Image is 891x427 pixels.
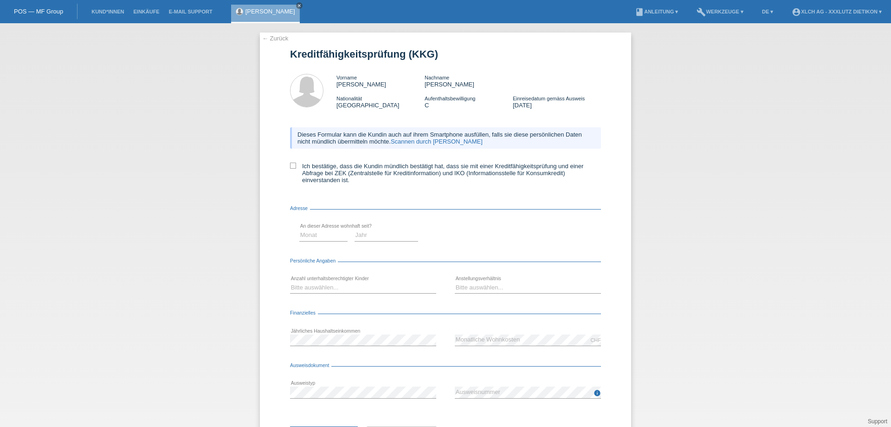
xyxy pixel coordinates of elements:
a: Einkäufe [129,9,164,14]
div: [PERSON_NAME] [425,74,513,88]
div: CHF [590,337,601,343]
span: Ausweisdokument [290,363,331,368]
a: buildWerkzeuge ▾ [692,9,748,14]
a: Support [868,418,887,425]
span: Adresse [290,206,310,211]
div: Dieses Formular kann die Kundin auch auf ihrem Smartphone ausfüllen, falls sie diese persönlichen... [290,127,601,149]
a: E-Mail Support [164,9,217,14]
a: close [296,2,303,9]
a: DE ▾ [757,9,778,14]
a: Kund*innen [87,9,129,14]
div: [PERSON_NAME] [336,74,425,88]
a: info [594,392,601,398]
span: Einreisedatum gemäss Ausweis [513,96,585,101]
i: close [297,3,302,8]
a: [PERSON_NAME] [245,8,295,15]
a: Scannen durch [PERSON_NAME] [391,138,483,145]
h1: Kreditfähigkeitsprüfung (KKG) [290,48,601,60]
a: ← Zurück [262,35,288,42]
a: POS — MF Group [14,8,63,15]
label: Ich bestätige, dass die Kundin mündlich bestätigt hat, dass sie mit einer Kreditfähigkeitsprüfung... [290,163,601,184]
i: info [594,389,601,397]
div: C [425,95,513,109]
div: [DATE] [513,95,601,109]
span: Vorname [336,75,357,80]
i: account_circle [792,7,801,17]
span: Persönliche Angaben [290,258,338,263]
div: [GEOGRAPHIC_DATA] [336,95,425,109]
a: account_circleXLCH AG - XXXLutz Dietikon ▾ [787,9,886,14]
a: bookAnleitung ▾ [630,9,683,14]
span: Finanzielles [290,310,318,315]
span: Aufenthaltsbewilligung [425,96,475,101]
span: Nachname [425,75,449,80]
span: Nationalität [336,96,362,101]
i: build [697,7,706,17]
i: book [635,7,644,17]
